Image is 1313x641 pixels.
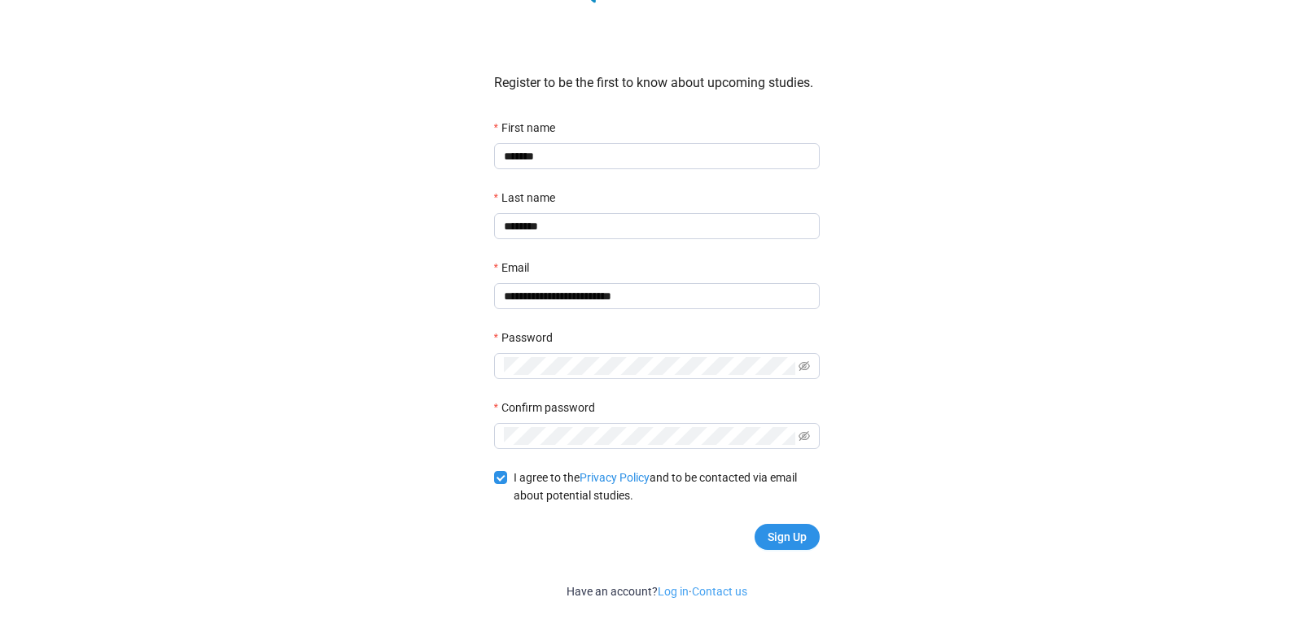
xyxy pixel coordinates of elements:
[494,72,820,93] div: Register to be the first to know about upcoming studies.
[504,357,795,375] input: Password
[494,283,820,309] input: Email
[692,585,747,598] a: Contact us
[494,189,555,207] label: Last name
[580,471,650,484] a: Privacy Policy
[799,360,810,372] span: eye-invisible
[494,259,529,277] label: Email
[494,329,553,347] label: Password
[504,427,795,445] input: Confirm password
[658,585,689,598] a: Log in
[494,213,820,239] input: Last name
[494,119,555,137] label: First name
[567,569,747,600] div: Have an account? ·
[799,430,810,442] span: eye-invisible
[494,399,595,416] label: Confirm password
[755,524,820,550] button: Sign Up
[494,143,820,169] input: First name
[507,469,820,504] span: I agree to the and to be contacted via email about potential studies.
